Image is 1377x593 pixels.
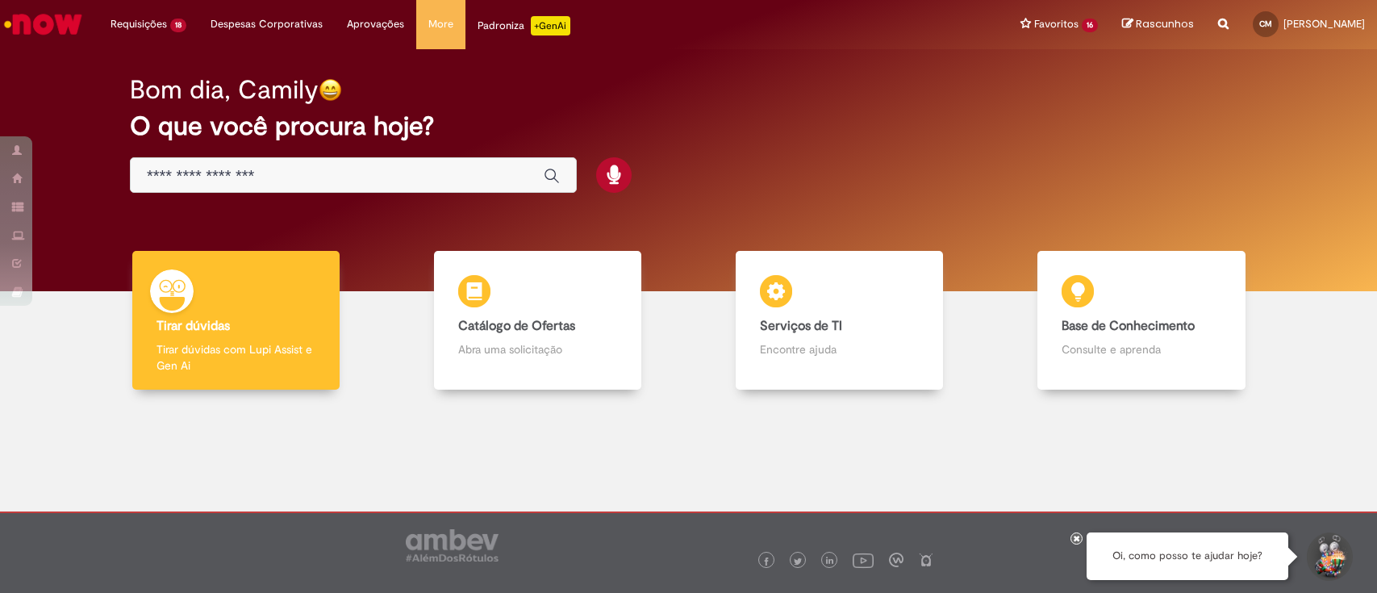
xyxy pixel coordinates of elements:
[853,549,874,570] img: logo_footer_youtube.png
[1034,16,1079,32] span: Favoritos
[889,553,903,567] img: logo_footer_workplace.png
[130,76,319,104] h2: Bom dia, Camily
[1283,17,1365,31] span: [PERSON_NAME]
[1087,532,1288,580] div: Oi, como posso te ajudar hoje?
[458,318,575,334] b: Catálogo de Ofertas
[919,553,933,567] img: logo_footer_naosei.png
[111,16,167,32] span: Requisições
[762,558,770,566] img: logo_footer_facebook.png
[319,78,342,102] img: happy-face.png
[1062,341,1221,357] p: Consulte e aprenda
[1082,19,1098,32] span: 16
[156,318,230,334] b: Tirar dúvidas
[347,16,404,32] span: Aprovações
[406,529,499,562] img: logo_footer_ambev_rotulo_gray.png
[531,16,570,35] p: +GenAi
[991,251,1292,390] a: Base de Conhecimento Consulte e aprenda
[428,16,453,32] span: More
[1062,318,1195,334] b: Base de Conhecimento
[689,251,991,390] a: Serviços de TI Encontre ajuda
[760,318,842,334] b: Serviços de TI
[1136,16,1194,31] span: Rascunhos
[156,341,315,374] p: Tirar dúvidas com Lupi Assist e Gen Ai
[170,19,186,32] span: 18
[85,251,386,390] a: Tirar dúvidas Tirar dúvidas com Lupi Assist e Gen Ai
[211,16,323,32] span: Despesas Corporativas
[478,16,570,35] div: Padroniza
[386,251,688,390] a: Catálogo de Ofertas Abra uma solicitação
[1304,532,1353,581] button: Iniciar Conversa de Suporte
[760,341,919,357] p: Encontre ajuda
[826,557,834,566] img: logo_footer_linkedin.png
[794,558,802,566] img: logo_footer_twitter.png
[130,112,1247,140] h2: O que você procura hoje?
[2,8,85,40] img: ServiceNow
[458,341,617,357] p: Abra uma solicitação
[1259,19,1272,29] span: CM
[1122,17,1194,32] a: Rascunhos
